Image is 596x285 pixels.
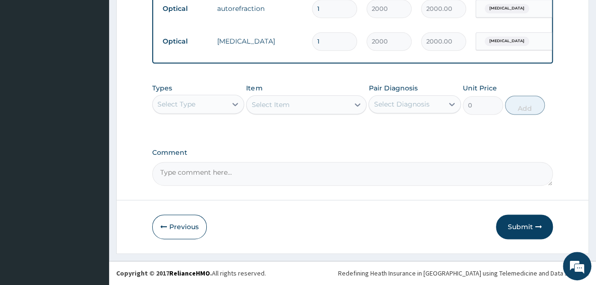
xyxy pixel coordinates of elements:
div: Minimize live chat window [156,5,178,27]
label: Item [246,83,262,93]
div: Select Diagnosis [374,99,429,109]
td: [MEDICAL_DATA] [212,32,307,51]
div: Redefining Heath Insurance in [GEOGRAPHIC_DATA] using Telemedicine and Data Science! [338,268,589,278]
span: We're online! [55,83,131,179]
div: Chat with us now [49,53,159,65]
span: [MEDICAL_DATA] [485,36,529,46]
label: Pair Diagnosis [368,83,417,93]
div: Select Type [157,99,195,109]
footer: All rights reserved. [109,261,596,285]
img: d_794563401_company_1708531726252_794563401 [18,47,38,71]
button: Previous [152,214,207,239]
label: Comment [152,149,553,157]
textarea: Type your message and hit 'Enter' [5,187,181,220]
strong: Copyright © 2017 . [116,269,212,277]
span: [MEDICAL_DATA] [485,4,529,13]
button: Add [505,96,545,115]
label: Unit Price [463,83,497,93]
button: Submit [496,214,553,239]
td: Optical [158,33,212,50]
a: RelianceHMO [169,269,210,277]
label: Types [152,84,172,92]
